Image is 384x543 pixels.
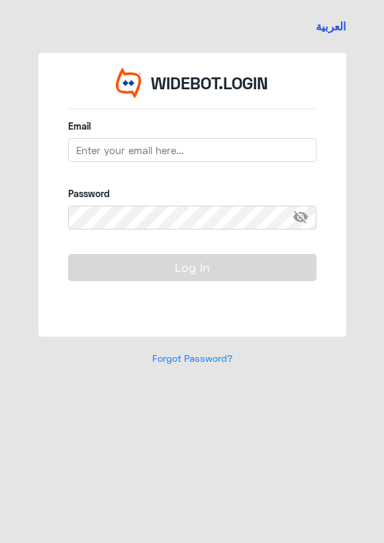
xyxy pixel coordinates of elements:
[308,10,354,43] a: SWITCHLANG
[151,71,268,96] p: WIDEBOT.LOGIN
[68,138,316,162] input: Enter your email here...
[68,119,316,133] label: Email
[293,206,316,230] span: visibility_off
[68,187,316,200] label: Password
[316,19,346,35] button: العربية
[116,67,141,99] img: Widebot Logo
[68,254,316,280] button: Log In
[152,353,232,364] a: Forgot Password?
